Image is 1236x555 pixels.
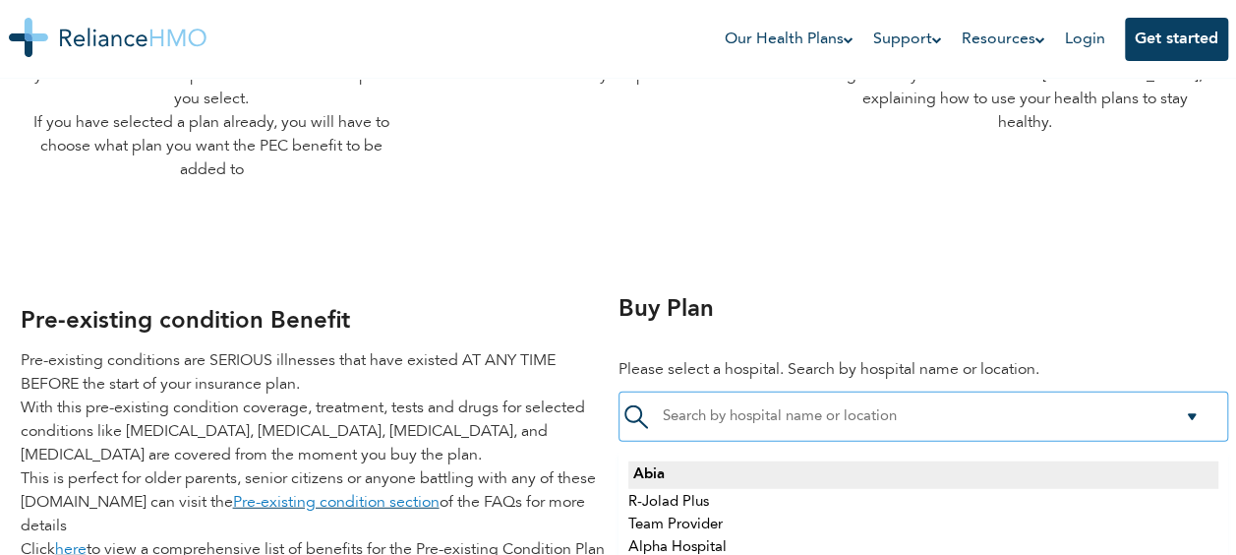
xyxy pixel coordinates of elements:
p: A matching health insurance plan will be selected for you and the add-on is priced based on the h... [21,40,403,182]
input: Search by hospital name or location [663,408,903,426]
h2: Buy Plan [618,292,1228,328]
div: r-jolad plus [628,494,1218,512]
div: abia [628,462,1218,489]
div: team provider [628,517,1218,534]
a: Login [1065,31,1105,47]
a: Pre-existing condition section [233,495,440,511]
p: After paying, watch out for the series of emails you’ll get from your no. 1 HMO in [GEOGRAPHIC_DA... [833,40,1215,135]
a: Support [873,28,942,51]
button: Get started [1125,18,1228,61]
a: Our Health Plans [725,28,853,51]
img: Reliance HMO's Logo [9,18,206,57]
h2: Pre-existing condition Benefit [21,304,607,339]
p: Please select a hospital. Search by hospital name or location. [618,343,1228,382]
a: Resources [962,28,1045,51]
